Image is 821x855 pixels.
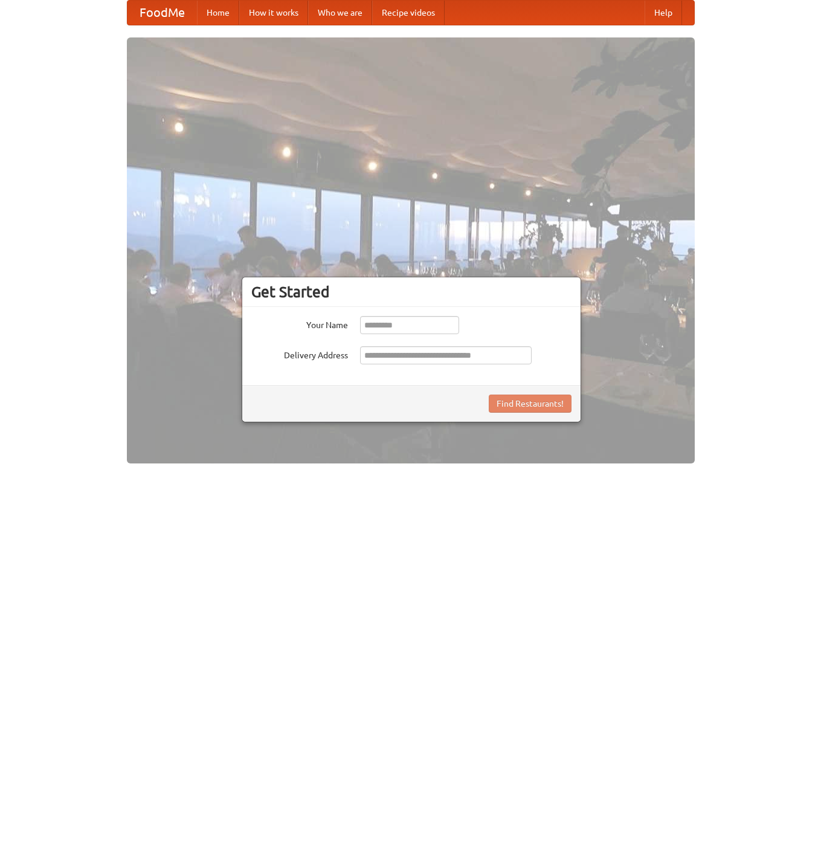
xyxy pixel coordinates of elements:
[645,1,682,25] a: Help
[239,1,308,25] a: How it works
[197,1,239,25] a: Home
[251,346,348,361] label: Delivery Address
[127,1,197,25] a: FoodMe
[308,1,372,25] a: Who we are
[251,283,571,301] h3: Get Started
[251,316,348,331] label: Your Name
[489,395,571,413] button: Find Restaurants!
[372,1,445,25] a: Recipe videos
